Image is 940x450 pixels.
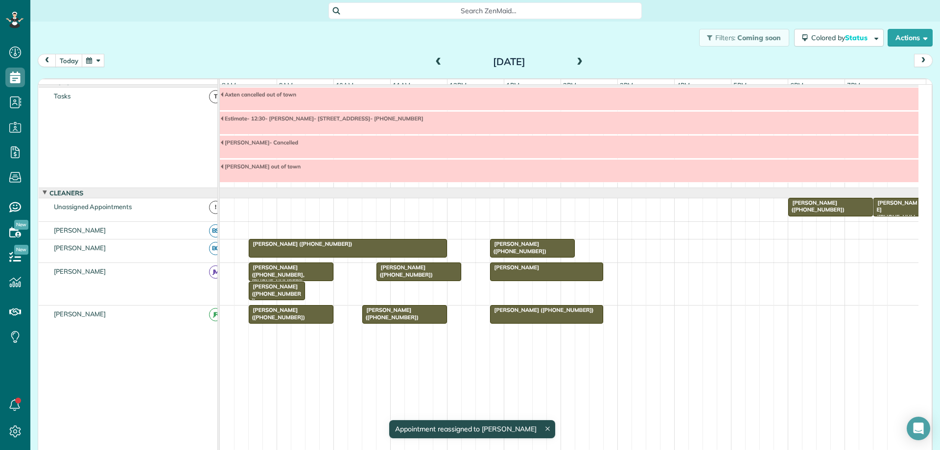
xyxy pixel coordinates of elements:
[490,240,547,254] span: [PERSON_NAME] ([PHONE_NUMBER])
[888,29,933,47] button: Actions
[334,81,356,89] span: 10am
[220,81,238,89] span: 8am
[248,283,302,304] span: [PERSON_NAME] ([PHONE_NUMBER])
[873,199,917,241] span: [PERSON_NAME] ([PHONE_NUMBER], [PHONE_NUMBER])
[448,56,570,67] h2: [DATE]
[38,54,56,67] button: prev
[52,203,134,211] span: Unassigned Appointments
[675,81,692,89] span: 4pm
[914,54,933,67] button: next
[447,81,469,89] span: 12pm
[209,308,222,321] span: JR
[788,81,805,89] span: 6pm
[220,163,301,170] span: [PERSON_NAME] out of town
[220,139,299,146] span: [PERSON_NAME]- Cancelled
[248,264,305,285] span: [PERSON_NAME] ([PHONE_NUMBER], [PHONE_NUMBER])
[14,245,28,255] span: New
[845,81,862,89] span: 7pm
[561,81,578,89] span: 2pm
[209,242,222,255] span: BC
[52,92,72,100] span: Tasks
[248,240,353,247] span: [PERSON_NAME] ([PHONE_NUMBER])
[209,265,222,279] span: JM
[14,220,28,230] span: New
[47,189,85,197] span: Cleaners
[52,310,108,318] span: [PERSON_NAME]
[209,201,222,214] span: !
[248,307,305,320] span: [PERSON_NAME] ([PHONE_NUMBER])
[376,264,433,278] span: [PERSON_NAME] ([PHONE_NUMBER])
[55,54,83,67] button: today
[391,81,413,89] span: 11am
[788,199,845,213] span: [PERSON_NAME] ([PHONE_NUMBER])
[845,33,869,42] span: Status
[362,307,419,320] span: [PERSON_NAME] ([PHONE_NUMBER])
[715,33,736,42] span: Filters:
[277,81,295,89] span: 9am
[52,267,108,275] span: [PERSON_NAME]
[220,91,297,98] span: Axten cancelled out of town
[209,90,222,103] span: T
[811,33,871,42] span: Colored by
[794,29,884,47] button: Colored byStatus
[737,33,781,42] span: Coming soon
[618,81,635,89] span: 3pm
[504,81,521,89] span: 1pm
[52,226,108,234] span: [PERSON_NAME]
[731,81,749,89] span: 5pm
[490,264,540,271] span: [PERSON_NAME]
[52,244,108,252] span: [PERSON_NAME]
[220,115,424,122] span: Estimate- 12:30- [PERSON_NAME]- [STREET_ADDRESS]- [PHONE_NUMBER]
[209,224,222,237] span: BS
[907,417,930,440] div: Open Intercom Messenger
[490,307,594,313] span: [PERSON_NAME] ([PHONE_NUMBER])
[389,420,555,438] div: Appointment reassigned to [PERSON_NAME]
